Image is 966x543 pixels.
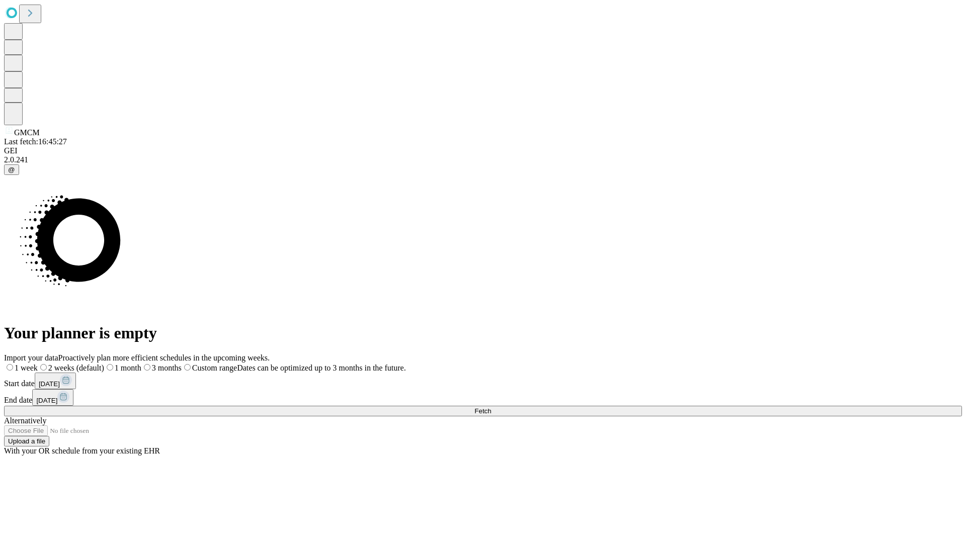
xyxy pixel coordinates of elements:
[4,324,962,342] h1: Your planner is empty
[4,164,19,175] button: @
[32,389,73,406] button: [DATE]
[15,364,38,372] span: 1 week
[4,146,962,155] div: GEI
[4,155,962,164] div: 2.0.241
[4,373,962,389] div: Start date
[8,166,15,173] span: @
[4,446,160,455] span: With your OR schedule from your existing EHR
[39,380,60,388] span: [DATE]
[4,406,962,416] button: Fetch
[144,364,150,371] input: 3 months
[184,364,191,371] input: Custom rangeDates can be optimized up to 3 months in the future.
[48,364,104,372] span: 2 weeks (default)
[4,389,962,406] div: End date
[35,373,76,389] button: [DATE]
[152,364,182,372] span: 3 months
[4,436,49,446] button: Upload a file
[4,416,46,425] span: Alternatively
[237,364,406,372] span: Dates can be optimized up to 3 months in the future.
[115,364,141,372] span: 1 month
[192,364,237,372] span: Custom range
[4,137,67,146] span: Last fetch: 16:45:27
[7,364,13,371] input: 1 week
[4,353,58,362] span: Import your data
[107,364,113,371] input: 1 month
[14,128,40,137] span: GMCM
[474,407,491,415] span: Fetch
[36,397,57,404] span: [DATE]
[58,353,270,362] span: Proactively plan more efficient schedules in the upcoming weeks.
[40,364,47,371] input: 2 weeks (default)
